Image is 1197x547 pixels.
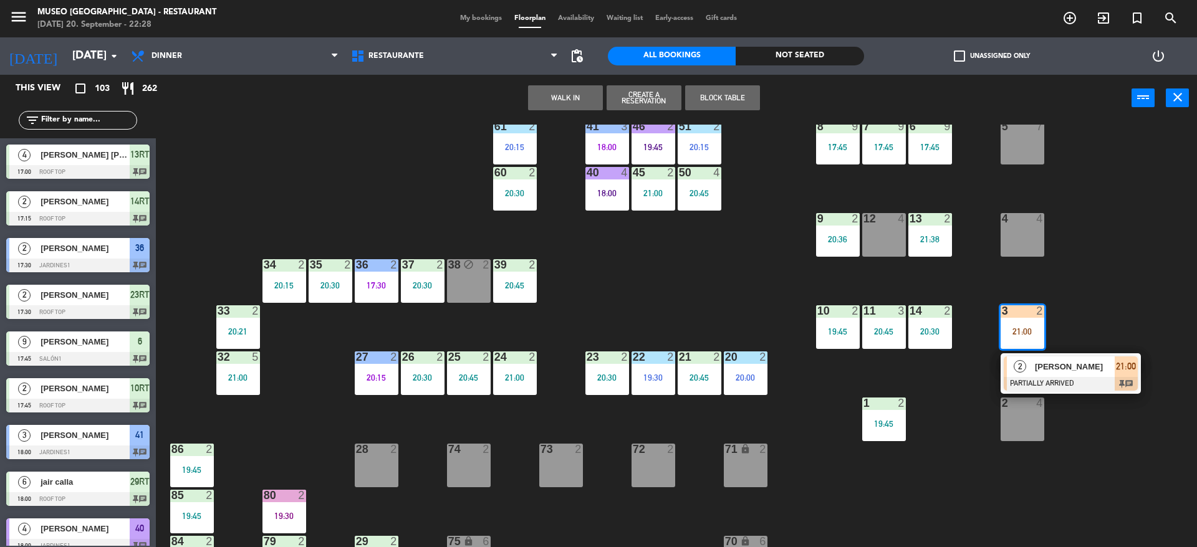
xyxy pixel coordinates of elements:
[736,47,863,65] div: Not seated
[368,52,424,60] span: Restaurante
[713,351,721,363] div: 2
[817,121,818,132] div: 8
[120,81,135,96] i: restaurant
[454,15,508,22] span: My bookings
[529,121,536,132] div: 2
[944,213,951,224] div: 2
[1151,49,1166,64] i: power_settings_new
[541,444,541,455] div: 73
[262,281,306,290] div: 20:15
[667,167,675,178] div: 2
[1036,213,1044,224] div: 4
[552,15,600,22] span: Availability
[1130,11,1145,26] i: turned_in_not
[863,121,864,132] div: 7
[1036,397,1044,409] div: 4
[436,351,444,363] div: 2
[667,121,675,132] div: 2
[130,474,150,489] span: 29RT
[298,490,305,501] div: 2
[463,259,474,270] i: block
[355,373,398,382] div: 20:15
[344,259,352,270] div: 2
[356,536,357,547] div: 29
[448,444,449,455] div: 74
[529,351,536,363] div: 2
[607,85,681,110] button: Create a Reservation
[355,281,398,290] div: 17:30
[170,511,214,520] div: 19:45
[390,259,398,270] div: 2
[494,351,495,363] div: 24
[18,429,31,442] span: 3
[356,444,357,455] div: 28
[40,113,137,127] input: Filter by name...
[298,259,305,270] div: 2
[816,143,860,151] div: 17:45
[908,327,952,336] div: 20:30
[724,373,767,382] div: 20:00
[18,289,31,302] span: 2
[529,167,536,178] div: 2
[740,536,751,546] i: lock
[18,523,31,535] span: 4
[898,121,905,132] div: 9
[1036,121,1044,132] div: 7
[401,373,445,382] div: 20:30
[107,49,122,64] i: arrow_drop_down
[1163,11,1178,26] i: search
[817,305,818,316] div: 10
[18,383,31,395] span: 2
[138,334,142,349] span: 6
[18,242,31,255] span: 2
[95,82,110,96] span: 103
[402,351,403,363] div: 26
[600,15,649,22] span: Waiting list
[41,195,130,208] span: [PERSON_NAME]
[575,444,582,455] div: 2
[528,85,603,110] button: WALK IN
[910,121,910,132] div: 6
[649,15,699,22] span: Early-access
[1132,88,1155,107] button: power_input
[41,475,130,488] span: jair calla
[621,167,628,178] div: 4
[494,121,495,132] div: 61
[944,121,951,132] div: 9
[863,305,864,316] div: 11
[632,373,675,382] div: 19:30
[216,373,260,382] div: 21:00
[73,81,88,96] i: crop_square
[37,6,216,19] div: Museo [GEOGRAPHIC_DATA] - Restaurant
[852,121,859,132] div: 9
[390,351,398,363] div: 2
[18,196,31,208] span: 2
[898,305,905,316] div: 3
[713,121,721,132] div: 2
[494,167,495,178] div: 60
[1166,88,1189,107] button: close
[493,373,537,382] div: 21:00
[448,259,449,270] div: 38
[18,476,31,488] span: 6
[1014,360,1026,373] span: 2
[135,240,144,255] span: 36
[171,444,172,455] div: 86
[862,143,906,151] div: 17:45
[41,522,130,535] span: [PERSON_NAME]
[9,7,28,26] i: menu
[142,82,157,96] span: 262
[41,288,130,302] span: [PERSON_NAME]
[632,189,675,197] div: 21:00
[18,149,31,161] span: 4
[25,113,40,128] i: filter_list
